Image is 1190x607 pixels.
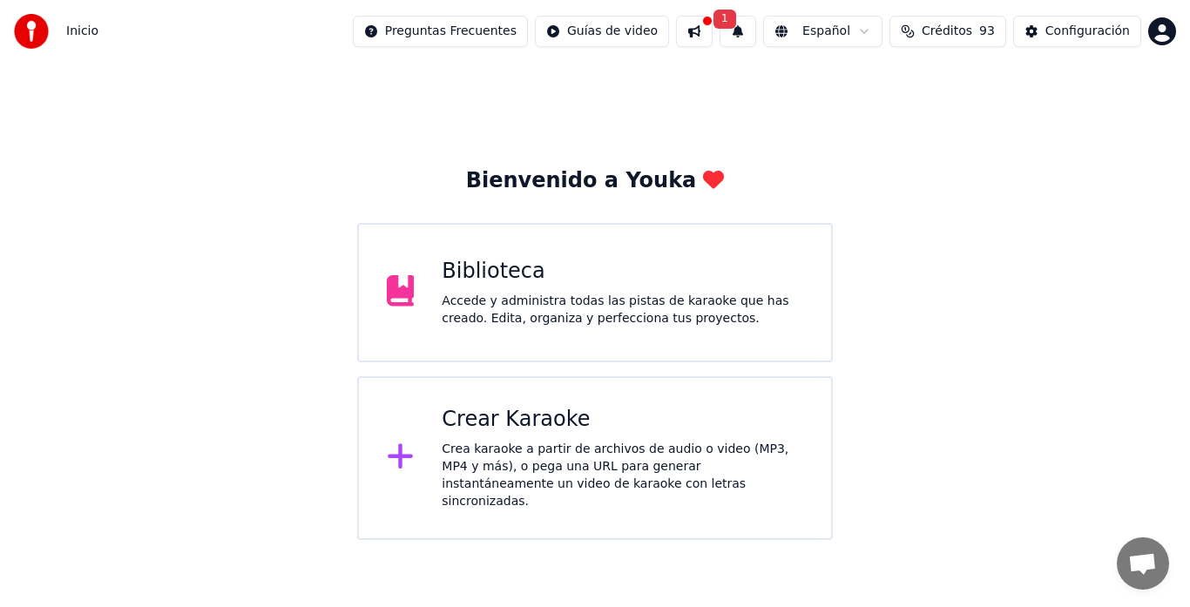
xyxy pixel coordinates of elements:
div: Accede y administra todas las pistas de karaoke que has creado. Edita, organiza y perfecciona tus... [442,293,803,327]
button: Créditos93 [889,16,1006,47]
div: Biblioteca [442,258,803,286]
span: 1 [713,10,736,29]
div: Crear Karaoke [442,406,803,434]
span: Créditos [922,23,972,40]
button: Guías de video [535,16,669,47]
button: Preguntas Frecuentes [353,16,528,47]
div: Crea karaoke a partir de archivos de audio o video (MP3, MP4 y más), o pega una URL para generar ... [442,441,803,510]
button: 1 [720,16,756,47]
span: 93 [979,23,995,40]
div: Bienvenido a Youka [466,167,725,195]
button: Configuración [1013,16,1141,47]
span: Inicio [66,23,98,40]
nav: breadcrumb [66,23,98,40]
img: youka [14,14,49,49]
a: Chat abierto [1117,537,1169,590]
div: Configuración [1045,23,1130,40]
